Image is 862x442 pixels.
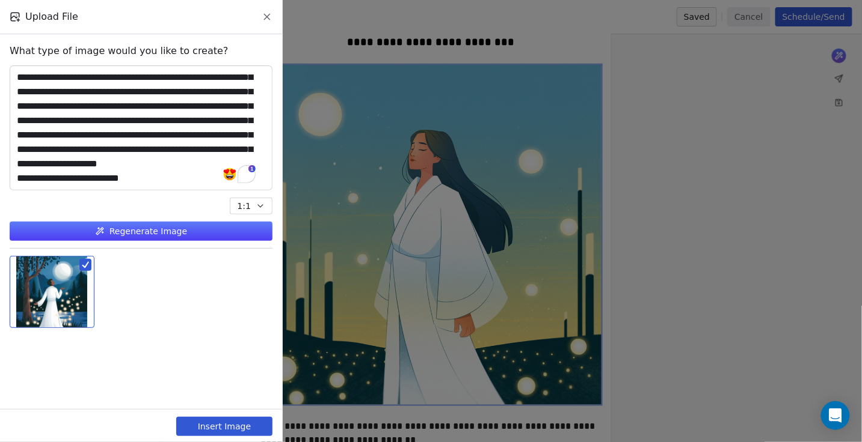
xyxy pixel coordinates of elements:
span: Upload File [25,10,78,24]
span: 1:1 [237,200,251,213]
button: Insert Image [176,417,272,436]
div: Open Intercom Messenger [821,401,850,430]
textarea: To enrich screen reader interactions, please activate Accessibility in Grammarly extension settings [10,66,272,190]
span: What type of image would you like to create? [10,44,229,58]
button: Regenerate Image [10,222,272,241]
